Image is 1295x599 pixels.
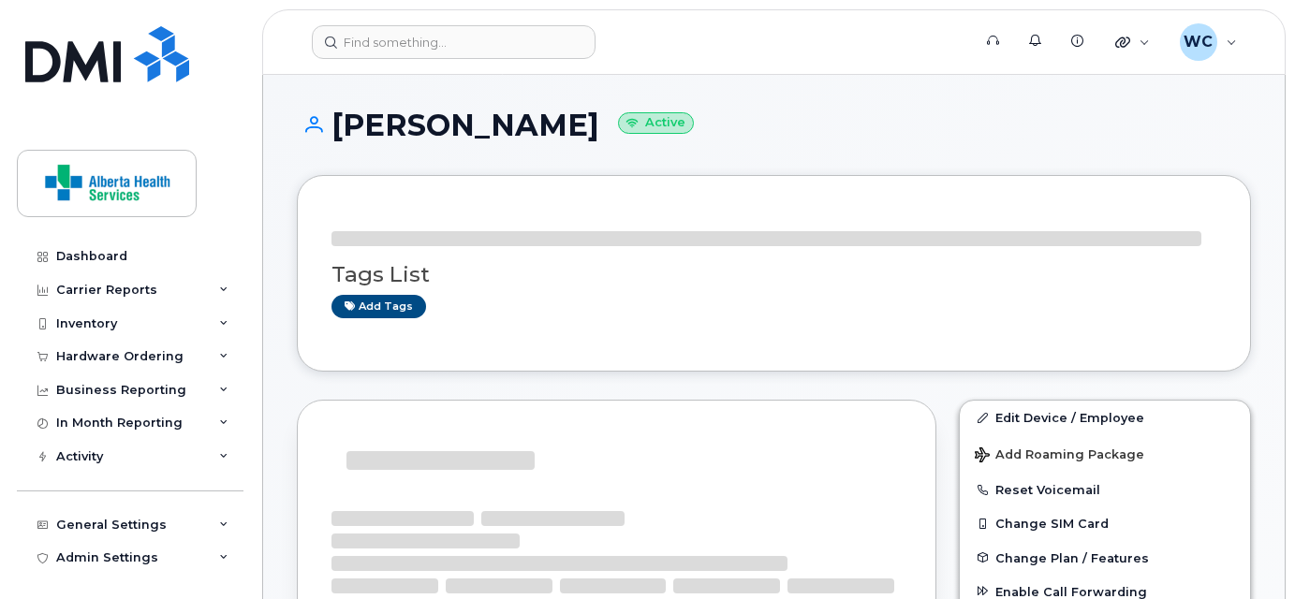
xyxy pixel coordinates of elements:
[960,401,1250,434] a: Edit Device / Employee
[331,295,426,318] a: Add tags
[995,584,1147,598] span: Enable Call Forwarding
[995,550,1149,564] span: Change Plan / Features
[975,447,1144,465] span: Add Roaming Package
[960,434,1250,473] button: Add Roaming Package
[331,263,1216,286] h3: Tags List
[960,506,1250,540] button: Change SIM Card
[960,541,1250,575] button: Change Plan / Features
[297,109,1251,141] h1: [PERSON_NAME]
[618,112,694,134] small: Active
[960,473,1250,506] button: Reset Voicemail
